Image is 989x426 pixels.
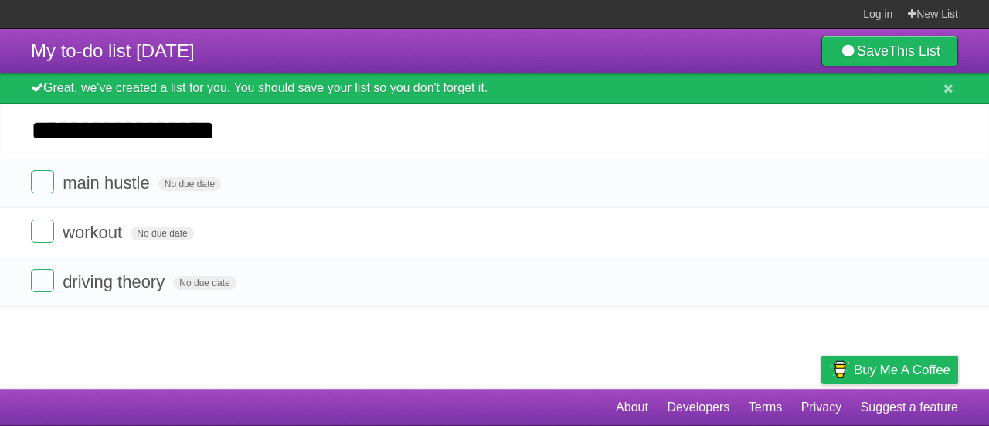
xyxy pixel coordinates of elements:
[31,40,195,61] span: My to-do list [DATE]
[616,393,648,422] a: About
[31,220,54,243] label: Done
[801,393,841,422] a: Privacy
[63,173,154,193] span: main hustle
[173,276,236,290] span: No due date
[821,36,958,66] a: SaveThis List
[131,227,193,240] span: No due date
[861,393,958,422] a: Suggest a feature
[158,177,221,191] span: No due date
[854,356,950,383] span: Buy me a coffee
[821,356,958,384] a: Buy me a coffee
[749,393,783,422] a: Terms
[31,269,54,292] label: Done
[829,356,850,383] img: Buy me a coffee
[63,272,168,291] span: driving theory
[31,170,54,193] label: Done
[63,223,126,242] span: workout
[889,43,940,59] b: This List
[667,393,729,422] a: Developers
